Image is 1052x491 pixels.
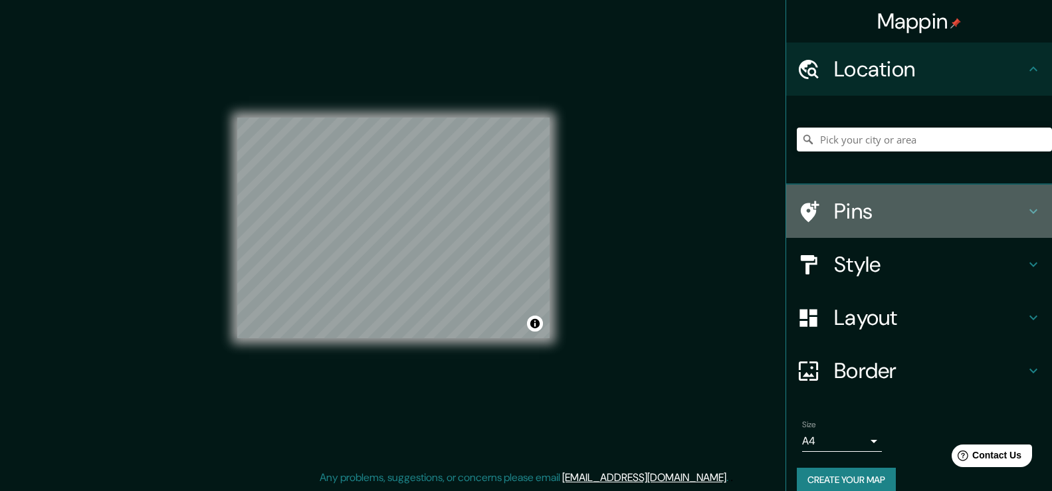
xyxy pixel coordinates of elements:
div: Location [786,43,1052,96]
input: Pick your city or area [797,128,1052,151]
div: . [730,470,733,486]
label: Size [802,419,816,431]
img: pin-icon.png [950,18,961,29]
h4: Location [834,56,1025,82]
div: Border [786,344,1052,397]
div: . [728,470,730,486]
h4: Style [834,251,1025,278]
h4: Mappin [877,8,962,35]
div: Pins [786,185,1052,238]
button: Toggle attribution [527,316,543,332]
p: Any problems, suggestions, or concerns please email . [320,470,728,486]
h4: Border [834,357,1025,384]
canvas: Map [237,118,550,338]
h4: Layout [834,304,1025,331]
div: Style [786,238,1052,291]
div: Layout [786,291,1052,344]
iframe: Help widget launcher [934,439,1037,476]
h4: Pins [834,198,1025,225]
div: A4 [802,431,882,452]
a: [EMAIL_ADDRESS][DOMAIN_NAME] [562,470,726,484]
